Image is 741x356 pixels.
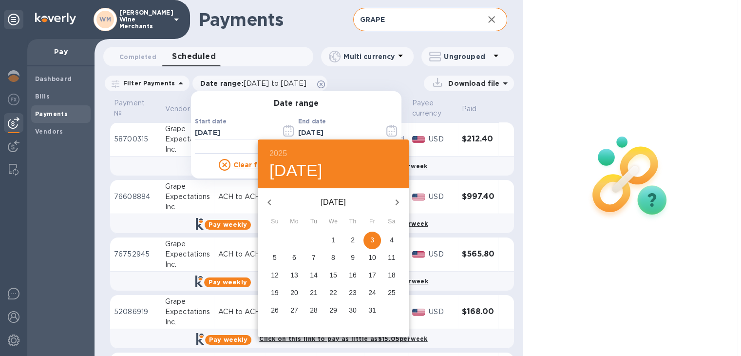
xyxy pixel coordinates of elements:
[312,253,316,262] p: 7
[368,305,376,315] p: 31
[305,267,323,284] button: 14
[329,270,337,280] p: 15
[344,302,361,319] button: 30
[370,235,374,245] p: 3
[363,232,381,249] button: 3
[368,253,376,262] p: 10
[269,160,323,181] button: [DATE]
[266,217,284,227] span: Su
[310,305,318,315] p: 28
[273,253,277,262] p: 5
[349,305,357,315] p: 30
[388,270,396,280] p: 18
[363,302,381,319] button: 31
[368,288,376,297] p: 24
[349,288,357,297] p: 23
[266,284,284,302] button: 19
[324,267,342,284] button: 15
[271,305,279,315] p: 26
[310,270,318,280] p: 14
[388,253,396,262] p: 11
[329,305,337,315] p: 29
[324,217,342,227] span: We
[324,249,342,267] button: 8
[383,267,400,284] button: 18
[305,249,323,267] button: 7
[305,302,323,319] button: 28
[285,217,303,227] span: Mo
[383,284,400,302] button: 25
[351,235,355,245] p: 2
[290,288,298,297] p: 20
[285,267,303,284] button: 13
[383,217,400,227] span: Sa
[349,270,357,280] p: 16
[368,270,376,280] p: 17
[331,235,335,245] p: 1
[344,217,361,227] span: Th
[331,253,335,262] p: 8
[324,302,342,319] button: 29
[266,267,284,284] button: 12
[363,267,381,284] button: 17
[351,253,355,262] p: 9
[305,284,323,302] button: 21
[269,147,287,160] button: 2025
[363,249,381,267] button: 10
[344,249,361,267] button: 9
[363,217,381,227] span: Fr
[324,284,342,302] button: 22
[305,217,323,227] span: Tu
[324,232,342,249] button: 1
[285,284,303,302] button: 20
[388,288,396,297] p: 25
[285,302,303,319] button: 27
[344,232,361,249] button: 2
[390,235,394,245] p: 4
[271,288,279,297] p: 19
[271,270,279,280] p: 12
[363,284,381,302] button: 24
[285,249,303,267] button: 6
[344,267,361,284] button: 16
[266,249,284,267] button: 5
[266,302,284,319] button: 26
[292,253,296,262] p: 6
[290,270,298,280] p: 13
[290,305,298,315] p: 27
[329,288,337,297] p: 22
[383,232,400,249] button: 4
[383,249,400,267] button: 11
[310,288,318,297] p: 21
[281,197,385,208] p: [DATE]
[344,284,361,302] button: 23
